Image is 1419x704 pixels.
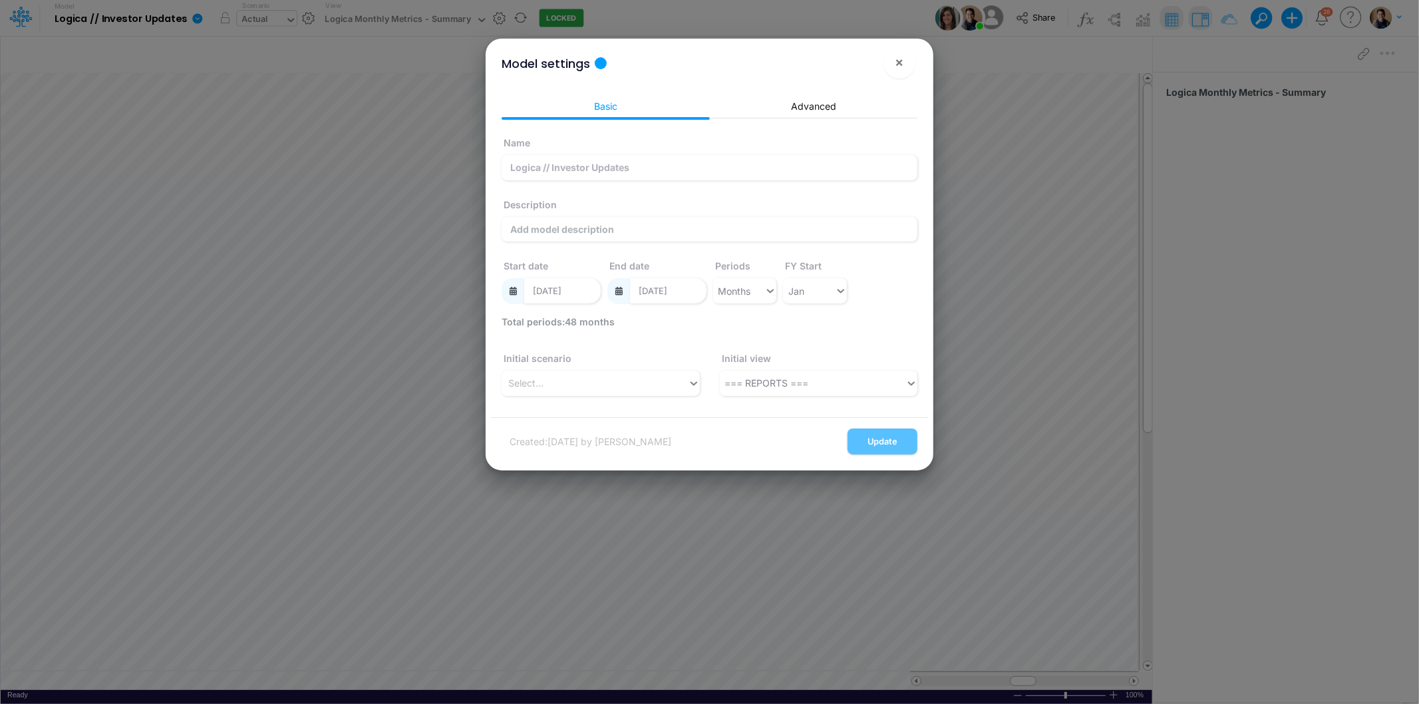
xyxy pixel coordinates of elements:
[607,259,649,273] label: End date
[502,217,917,242] input: Add model description
[895,54,904,70] span: ×
[506,432,675,451] span: Created: [DATE] by [PERSON_NAME]
[595,57,607,69] div: Tooltip anchor
[710,94,918,118] a: Advanced
[502,198,557,212] label: Description
[788,284,804,298] div: Jan
[502,155,917,180] input: Add model name
[508,376,544,390] div: Select...
[502,259,548,273] label: Start date
[720,351,771,365] label: Initial view
[502,351,571,365] label: Initial scenario
[725,376,809,390] div: === REPORTS ===
[502,94,710,118] a: Basic
[502,316,615,327] span: Total periods: 48 months
[718,284,751,298] div: Months
[883,47,915,79] button: Close
[502,136,530,150] label: Name
[783,259,822,273] label: FY Start
[502,55,590,73] div: Model settings
[713,259,750,273] label: Periods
